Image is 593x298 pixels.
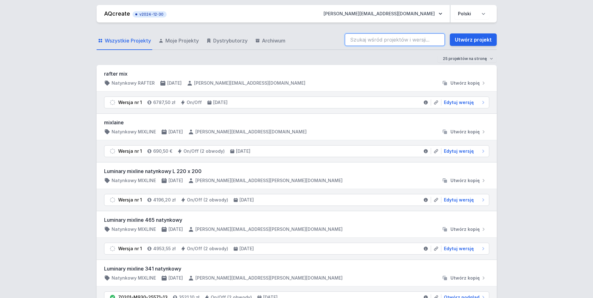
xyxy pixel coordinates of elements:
[345,33,445,46] input: Szukaj wśród projektów i wersji...
[444,197,474,203] span: Edytuj wersję
[112,226,156,232] h4: Natynkowy MIXLINE
[239,246,254,252] h4: [DATE]
[195,226,343,232] h4: [PERSON_NAME][EMAIL_ADDRESS][PERSON_NAME][DOMAIN_NAME]
[439,80,489,86] button: Utwórz kopię
[450,226,480,232] span: Utwórz kopię
[112,177,156,184] h4: Natynkowy MIXLINE
[104,265,489,272] h3: Luminary mixline 341 natynkowy
[168,275,183,281] h4: [DATE]
[153,99,175,106] h4: 6787,50 zł
[112,129,156,135] h4: Natynkowy MIXLINE
[118,197,142,203] div: Wersja nr 1
[168,177,183,184] h4: [DATE]
[104,70,489,77] h3: rafter mix
[133,10,167,17] button: v2024-12-30
[194,80,305,86] h4: [PERSON_NAME][EMAIL_ADDRESS][DOMAIN_NAME]
[195,275,343,281] h4: [PERSON_NAME][EMAIL_ADDRESS][PERSON_NAME][DOMAIN_NAME]
[454,8,489,19] select: Wybierz język
[450,33,497,46] a: Utwórz projekt
[168,129,183,135] h4: [DATE]
[450,129,480,135] span: Utwórz kopię
[104,119,489,126] h3: mixlaine
[97,32,152,50] a: Wszystkie Projekty
[112,275,156,281] h4: Natynkowy MIXLINE
[109,246,116,252] img: draft.svg
[439,177,489,184] button: Utwórz kopię
[444,99,474,106] span: Edytuj wersję
[441,148,486,154] a: Edytuj wersję
[254,32,287,50] a: Archiwum
[153,148,172,154] h4: 690,50 €
[153,246,176,252] h4: 4953,55 zł
[183,148,225,154] h4: On/Off (2 obwody)
[104,216,489,224] h3: Luminary mixline 465 natynkowy
[213,37,248,44] span: Dystrybutorzy
[450,177,480,184] span: Utwórz kopię
[441,197,486,203] a: Edytuj wersję
[167,80,182,86] h4: [DATE]
[136,12,163,17] span: v2024-12-30
[165,37,199,44] span: Moje Projekty
[319,8,447,19] button: [PERSON_NAME][EMAIL_ADDRESS][DOMAIN_NAME]
[444,246,474,252] span: Edytuj wersję
[239,197,254,203] h4: [DATE]
[153,197,176,203] h4: 4196,20 zł
[439,129,489,135] button: Utwórz kopię
[109,148,116,154] img: draft.svg
[187,99,202,106] h4: On/Off
[118,148,142,154] div: Wersja nr 1
[104,10,130,17] a: AQcreate
[262,37,285,44] span: Archiwum
[112,80,155,86] h4: Natynkowy RAFTER
[439,275,489,281] button: Utwórz kopię
[105,37,151,44] span: Wszystkie Projekty
[187,246,228,252] h4: On/Off (2 obwody)
[187,197,228,203] h4: On/Off (2 obwody)
[213,99,228,106] h4: [DATE]
[168,226,183,232] h4: [DATE]
[195,129,307,135] h4: [PERSON_NAME][EMAIL_ADDRESS][DOMAIN_NAME]
[118,246,142,252] div: Wersja nr 1
[109,99,116,106] img: draft.svg
[450,80,480,86] span: Utwórz kopię
[104,167,489,175] h3: Luminary mixline natynkowy L 220 x 200
[444,148,474,154] span: Edytuj wersję
[439,226,489,232] button: Utwórz kopię
[157,32,200,50] a: Moje Projekty
[109,197,116,203] img: draft.svg
[450,275,480,281] span: Utwórz kopię
[205,32,249,50] a: Dystrybutorzy
[441,246,486,252] a: Edytuj wersję
[236,148,250,154] h4: [DATE]
[195,177,343,184] h4: [PERSON_NAME][EMAIL_ADDRESS][PERSON_NAME][DOMAIN_NAME]
[118,99,142,106] div: Wersja nr 1
[441,99,486,106] a: Edytuj wersję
